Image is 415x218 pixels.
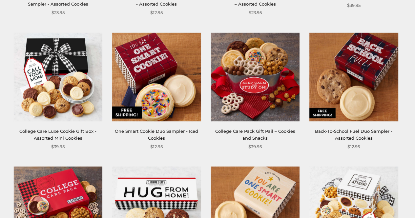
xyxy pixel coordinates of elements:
[150,143,163,150] span: $12.95
[52,9,65,16] span: $23.95
[215,129,295,141] a: College Care Pack Gift Pail – Cookies and Snacks
[347,143,360,150] span: $12.95
[150,9,163,16] span: $12.95
[14,32,102,121] img: College Care Luxe Cookie Gift Box - Assorted Mini Cookies
[112,32,201,121] img: One Smart Cookie Duo Sampler - Iced Cookies
[211,32,300,121] img: College Care Pack Gift Pail – Cookies and Snacks
[309,32,398,121] img: Back-To-School Fuel Duo Sampler - Assorted Cookies
[315,129,392,141] a: Back-To-School Fuel Duo Sampler - Assorted Cookies
[115,129,198,141] a: One Smart Cookie Duo Sampler - Iced Cookies
[248,143,262,150] span: $39.95
[51,143,65,150] span: $39.95
[19,129,96,141] a: College Care Luxe Cookie Gift Box - Assorted Mini Cookies
[347,2,361,9] span: $39.95
[249,9,262,16] span: $23.95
